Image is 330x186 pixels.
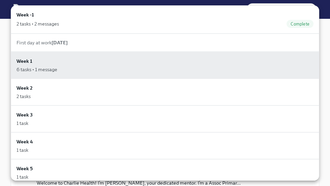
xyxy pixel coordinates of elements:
[52,40,68,46] strong: [DATE]
[16,11,34,18] h6: Week -1
[16,120,28,127] div: 1 task
[16,111,33,119] h6: Week 3
[11,159,319,186] a: Week 51 task
[16,147,28,153] div: 1 task
[11,79,319,105] a: Week 22 tasks
[16,66,57,73] div: 6 tasks • 1 message
[11,52,319,79] a: Week 16 tasks • 1 message
[16,40,68,46] span: First day at work
[16,57,32,65] h6: Week 1
[16,138,33,145] h6: Week 4
[16,84,33,92] h6: Week 2
[16,93,31,100] div: 2 tasks
[16,20,59,27] div: 2 tasks • 2 messages
[16,174,28,180] div: 1 task
[11,5,319,34] a: Week -12 tasks • 2 messagesComplete
[287,21,313,27] span: Complete
[11,105,319,132] a: Week 31 task
[11,132,319,159] a: Week 41 task
[16,165,33,172] h6: Week 5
